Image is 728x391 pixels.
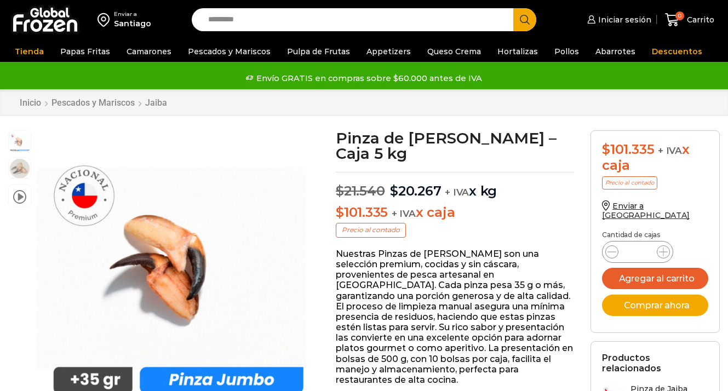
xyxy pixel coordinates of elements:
[336,183,385,199] bdi: 21.540
[182,41,276,62] a: Pescados y Mariscos
[627,244,648,260] input: Product quantity
[549,41,584,62] a: Pollos
[658,145,682,156] span: + IVA
[602,142,708,174] div: x caja
[390,183,441,199] bdi: 20.267
[121,41,177,62] a: Camarones
[602,353,708,373] h2: Productos relacionados
[51,97,135,108] a: Pescados y Mariscos
[445,187,469,198] span: + IVA
[422,41,486,62] a: Queso Crema
[55,41,116,62] a: Papas Fritas
[9,158,31,180] span: pinza jaiba jumbo
[9,131,31,153] span: pinza-jumbo
[336,204,388,220] bdi: 101.335
[602,176,657,189] p: Precio al contado
[19,97,168,108] nav: Breadcrumb
[684,14,714,25] span: Carrito
[390,183,398,199] span: $
[114,18,151,29] div: Santiago
[602,295,708,316] button: Comprar ahora
[19,97,42,108] a: Inicio
[145,97,168,108] a: Jaiba
[98,10,114,29] img: address-field-icon.svg
[602,141,610,157] span: $
[282,41,356,62] a: Pulpa de Frutas
[114,10,151,18] div: Enviar a
[336,249,574,385] p: Nuestras Pinzas de [PERSON_NAME] son una selección premium, cocidas y sin cáscara, provenientes d...
[662,7,717,33] a: 0 Carrito
[675,12,684,20] span: 0
[336,205,574,221] p: x caja
[602,231,708,239] p: Cantidad de cajas
[392,208,416,219] span: + IVA
[602,141,654,157] bdi: 101.335
[336,172,574,199] p: x kg
[336,183,344,199] span: $
[361,41,416,62] a: Appetizers
[595,14,651,25] span: Iniciar sesión
[492,41,543,62] a: Hortalizas
[602,268,708,289] button: Agregar al carrito
[9,41,49,62] a: Tienda
[336,223,406,237] p: Precio al contado
[602,201,690,220] a: Enviar a [GEOGRAPHIC_DATA]
[590,41,641,62] a: Abarrotes
[584,9,651,31] a: Iniciar sesión
[646,41,708,62] a: Descuentos
[336,130,574,161] h1: Pinza de [PERSON_NAME] – Caja 5 kg
[513,8,536,31] button: Search button
[336,204,344,220] span: $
